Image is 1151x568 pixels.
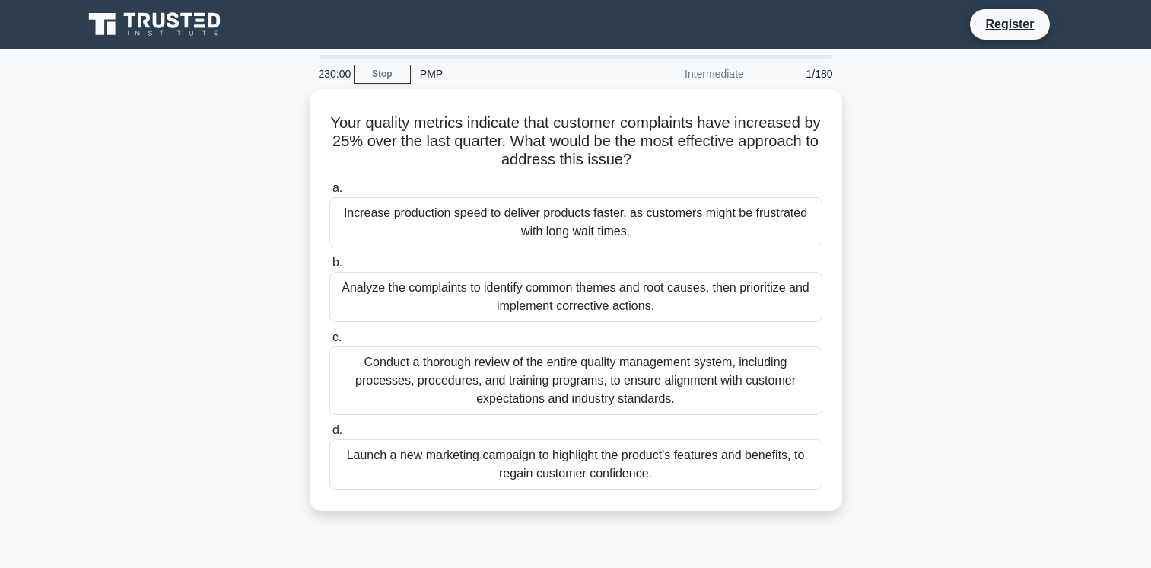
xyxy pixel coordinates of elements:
div: Increase production speed to deliver products faster, as customers might be frustrated with long ... [329,197,822,247]
a: Stop [354,65,411,84]
a: Register [976,14,1043,34]
span: b. [332,256,342,269]
div: Conduct a thorough review of the entire quality management system, including processes, procedure... [329,346,822,415]
div: 1/180 [753,59,842,89]
span: d. [332,423,342,436]
div: Intermediate [620,59,753,89]
span: c. [332,330,342,343]
div: Analyze the complaints to identify common themes and root causes, then prioritize and implement c... [329,272,822,322]
div: PMP [411,59,620,89]
h5: Your quality metrics indicate that customer complaints have increased by 25% over the last quarte... [328,113,824,170]
span: a. [332,181,342,194]
div: Launch a new marketing campaign to highlight the product's features and benefits, to regain custo... [329,439,822,490]
div: 230:00 [310,59,354,89]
